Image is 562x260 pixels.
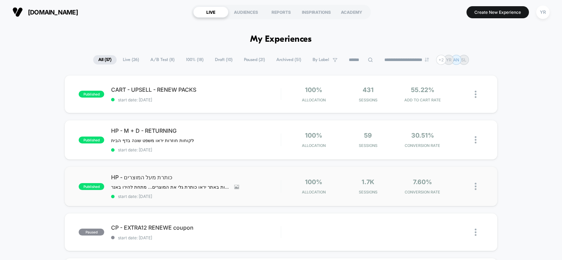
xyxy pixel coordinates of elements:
[334,7,369,18] div: ACADEMY
[210,55,238,64] span: Draft ( 10 )
[79,91,104,98] span: published
[466,6,529,18] button: Create New Experience
[145,55,180,64] span: A/B Test ( 8 )
[397,143,448,148] span: CONVERSION RATE
[475,183,476,190] img: close
[343,143,394,148] span: Sessions
[111,86,280,93] span: CART - UPSELL - RENEW PACKS
[397,98,448,102] span: ADD TO CART RATE
[446,57,452,62] p: YR
[10,7,80,18] button: [DOMAIN_NAME]
[363,86,374,93] span: 431
[305,86,322,93] span: 100%
[111,224,280,231] span: CP - EXTRA12 RENEWE coupon
[475,91,476,98] img: close
[239,55,270,64] span: Paused ( 21 )
[302,190,326,194] span: Allocation
[118,55,144,64] span: Live ( 26 )
[111,194,280,199] span: start date: [DATE]
[475,229,476,236] img: close
[111,138,194,143] span: לקוחות חוזרות יראו משפט שונה בדף הבית
[536,6,550,19] div: YR
[343,98,394,102] span: Sessions
[453,57,459,62] p: AN
[364,132,372,139] span: 59
[111,97,280,102] span: start date: [DATE]
[111,127,280,134] span: HP - M + D - RETURNING
[79,137,104,143] span: published
[250,34,312,44] h1: My Experiences
[313,57,329,62] span: By Label
[193,7,228,18] div: LIVE
[111,235,280,240] span: start date: [DATE]
[111,147,280,152] span: start date: [DATE]
[299,7,334,18] div: INSPIRATIONS
[111,174,280,181] span: HP - כותרת מעל המוצרים
[436,55,446,65] div: + 2
[302,98,326,102] span: Allocation
[425,58,429,62] img: end
[271,55,306,64] span: Archived ( 51 )
[93,55,117,64] span: All ( 57 )
[534,5,552,19] button: YR
[181,55,209,64] span: 100% ( 18 )
[475,136,476,143] img: close
[411,86,434,93] span: 55.22%
[12,7,23,17] img: Visually logo
[79,229,104,236] span: paused
[343,190,394,194] span: Sessions
[397,190,448,194] span: CONVERSION RATE
[413,178,432,186] span: 7.60%
[79,183,104,190] span: published
[411,132,434,139] span: 30.51%
[362,178,374,186] span: 1.7k
[228,7,264,18] div: AUDIENCES
[305,178,322,186] span: 100%
[302,143,326,148] span: Allocation
[305,132,322,139] span: 100%
[461,57,466,62] p: SL
[111,184,229,190] span: מבקרות חדשות באתר יראו כותרת גלי את המוצרים... מתחת להירו באנר
[264,7,299,18] div: REPORTS
[28,9,78,16] span: [DOMAIN_NAME]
